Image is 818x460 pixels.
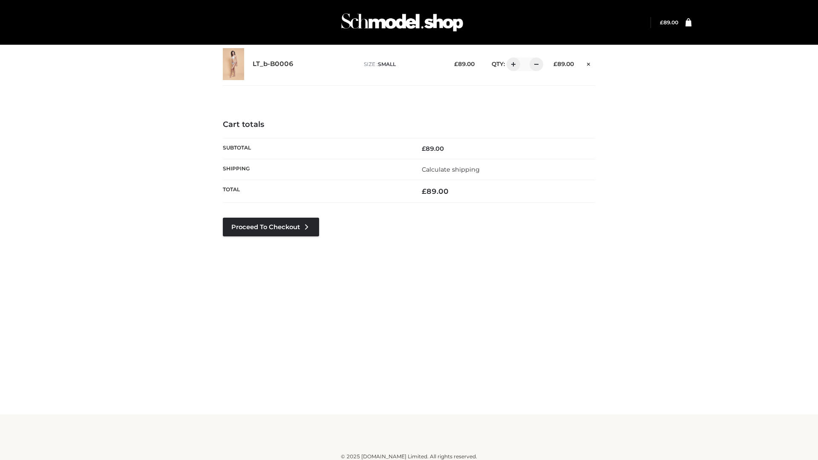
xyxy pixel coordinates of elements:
span: £ [660,19,663,26]
bdi: 89.00 [553,60,574,67]
a: Proceed to Checkout [223,218,319,236]
bdi: 89.00 [422,145,444,152]
span: £ [422,187,426,195]
span: £ [454,60,458,67]
span: £ [553,60,557,67]
div: QTY: [483,57,540,71]
th: Subtotal [223,138,409,159]
bdi: 89.00 [454,60,475,67]
bdi: 89.00 [422,187,449,195]
a: LT_b-B0006 [253,60,294,68]
a: £89.00 [660,19,678,26]
a: Calculate shipping [422,166,480,173]
bdi: 89.00 [660,19,678,26]
th: Shipping [223,159,409,180]
th: Total [223,180,409,203]
a: Remove this item [582,57,595,69]
img: Schmodel Admin 964 [338,6,466,39]
p: size : [364,60,441,68]
h4: Cart totals [223,120,595,129]
span: £ [422,145,426,152]
span: SMALL [378,61,396,67]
